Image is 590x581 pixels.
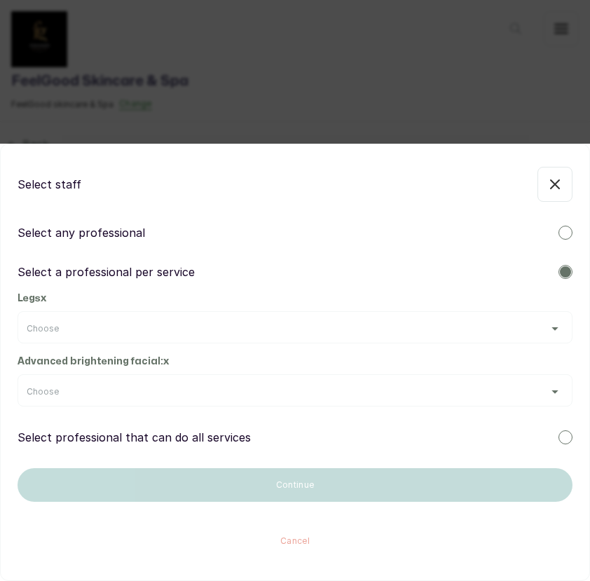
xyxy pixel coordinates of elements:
[18,429,251,446] p: Select professional that can do all services
[27,386,563,397] button: Choose
[18,176,81,193] p: Select staff
[27,323,59,334] span: Choose
[18,468,572,502] button: Continue
[18,292,572,306] h2: Legs x
[18,355,572,369] h2: Advanced brightening facial: x
[18,524,572,558] button: Cancel
[18,264,195,280] p: Select a professional per service
[27,323,563,334] button: Choose
[18,224,145,241] p: Select any professional
[27,386,59,397] span: Choose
